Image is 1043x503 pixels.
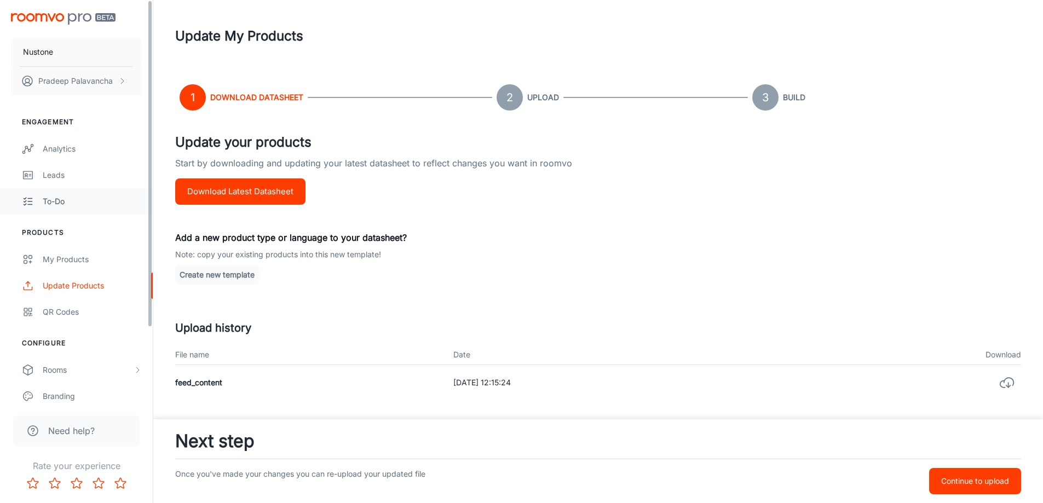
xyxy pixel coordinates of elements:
[43,195,142,207] div: To-do
[88,472,110,494] button: Rate 4 star
[43,280,142,292] div: Update Products
[175,428,1021,454] h3: Next step
[11,67,142,95] button: Pradeep Palavancha
[175,468,725,494] p: Once you've made your changes you can re-upload your updated file
[762,91,769,104] text: 3
[175,132,1021,152] h4: Update your products
[11,38,142,66] button: Nustone
[527,91,559,103] h6: Upload
[43,253,142,265] div: My Products
[43,169,142,181] div: Leads
[175,231,1021,244] p: Add a new product type or language to your datasheet?
[175,157,1021,178] p: Start by downloading and updating your latest datasheet to reflect changes you want in roomvo
[9,459,144,472] p: Rate your experience
[445,365,806,401] td: [DATE] 12:15:24
[110,472,131,494] button: Rate 5 star
[66,472,88,494] button: Rate 3 star
[38,75,113,87] p: Pradeep Palavancha
[175,345,445,365] th: File name
[175,365,445,401] td: feed_content
[783,91,805,103] h6: Build
[22,472,44,494] button: Rate 1 star
[43,364,133,376] div: Rooms
[175,178,306,205] button: Download Latest Datasheet
[506,91,513,104] text: 2
[807,345,1021,365] th: Download
[929,468,1021,494] button: Continue to upload
[175,320,1021,336] h5: Upload history
[43,306,142,318] div: QR Codes
[11,13,116,25] img: Roomvo PRO Beta
[43,143,142,155] div: Analytics
[191,91,195,104] text: 1
[23,46,53,58] p: Nustone
[175,248,1021,261] p: Note: copy your existing products into this new template!
[445,345,806,365] th: Date
[210,91,303,103] h6: Download Datasheet
[941,475,1009,487] p: Continue to upload
[175,26,303,46] h1: Update My Products
[43,390,142,402] div: Branding
[175,265,259,285] button: Create new template
[44,472,66,494] button: Rate 2 star
[48,424,95,437] span: Need help?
